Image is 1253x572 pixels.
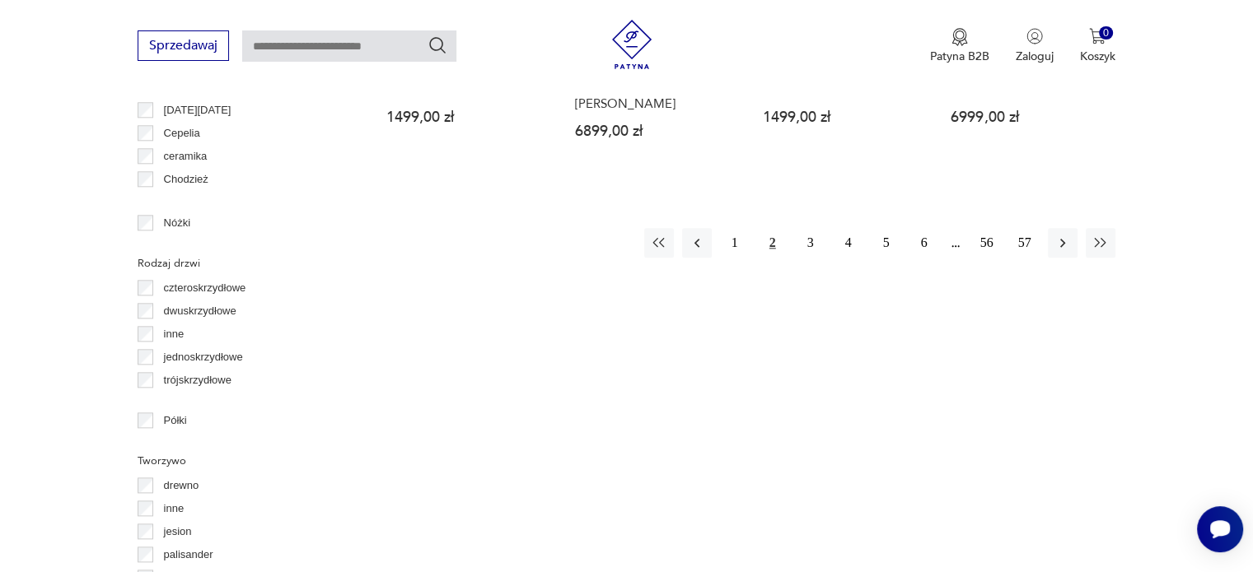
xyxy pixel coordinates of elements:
button: 56 [972,228,1002,258]
h3: Komoda tekowa, duński design, lata 60., produkcja: [PERSON_NAME] [386,55,543,97]
p: 6999,00 zł [951,110,1107,124]
button: 3 [796,228,825,258]
div: 0 [1099,26,1113,40]
button: 57 [1010,228,1040,258]
p: 1499,00 zł [386,110,543,124]
button: 4 [834,228,863,258]
h3: Komoda tekowa, duński design, lata 60., produkcja: [PERSON_NAME] [763,55,919,97]
img: Ikona koszyka [1089,28,1106,44]
a: Ikona medaluPatyna B2B [930,28,989,64]
p: ceramika [164,147,208,165]
iframe: Smartsupp widget button [1197,506,1243,552]
button: Sprzedawaj [138,30,229,61]
button: 1 [720,228,750,258]
button: Zaloguj [1016,28,1054,64]
button: Szukaj [428,35,447,55]
button: 2 [758,228,788,258]
p: 6899,00 zł [575,124,732,138]
p: 1499,00 zł [763,110,919,124]
p: Ćmielów [164,193,205,212]
button: Patyna B2B [930,28,989,64]
h3: Sideboard tekowy, duński design, lata 70., producent: [PERSON_NAME] & [PERSON_NAME] [575,55,732,111]
p: Zaloguj [1016,49,1054,64]
p: [DATE][DATE] [164,101,231,119]
p: inne [164,500,185,518]
img: Ikona medalu [951,28,968,46]
img: Patyna - sklep z meblami i dekoracjami vintage [607,20,657,69]
img: Ikonka użytkownika [1026,28,1043,44]
p: Chodzież [164,170,208,188]
p: Rodzaj drzwi [138,254,339,272]
h3: Sideboard tekowy, duński design, lata 70., produkcja: PMJ [PERSON_NAME] [951,55,1107,97]
p: Patyna B2B [930,49,989,64]
p: trójskrzydłowe [164,371,231,389]
p: Tworzywo [138,452,339,470]
p: Nóżki [164,214,191,232]
p: drewno [164,477,199,495]
button: 6 [909,228,939,258]
a: Sprzedawaj [138,41,229,53]
p: Koszyk [1080,49,1115,64]
p: Cepelia [164,124,200,142]
p: jednoskrzydłowe [164,348,243,366]
p: inne [164,325,185,343]
p: jesion [164,523,192,541]
p: palisander [164,546,213,564]
button: 0Koszyk [1080,28,1115,64]
p: Półki [164,412,187,430]
p: dwuskrzydłowe [164,302,236,320]
p: czteroskrzydłowe [164,279,246,297]
button: 5 [872,228,901,258]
